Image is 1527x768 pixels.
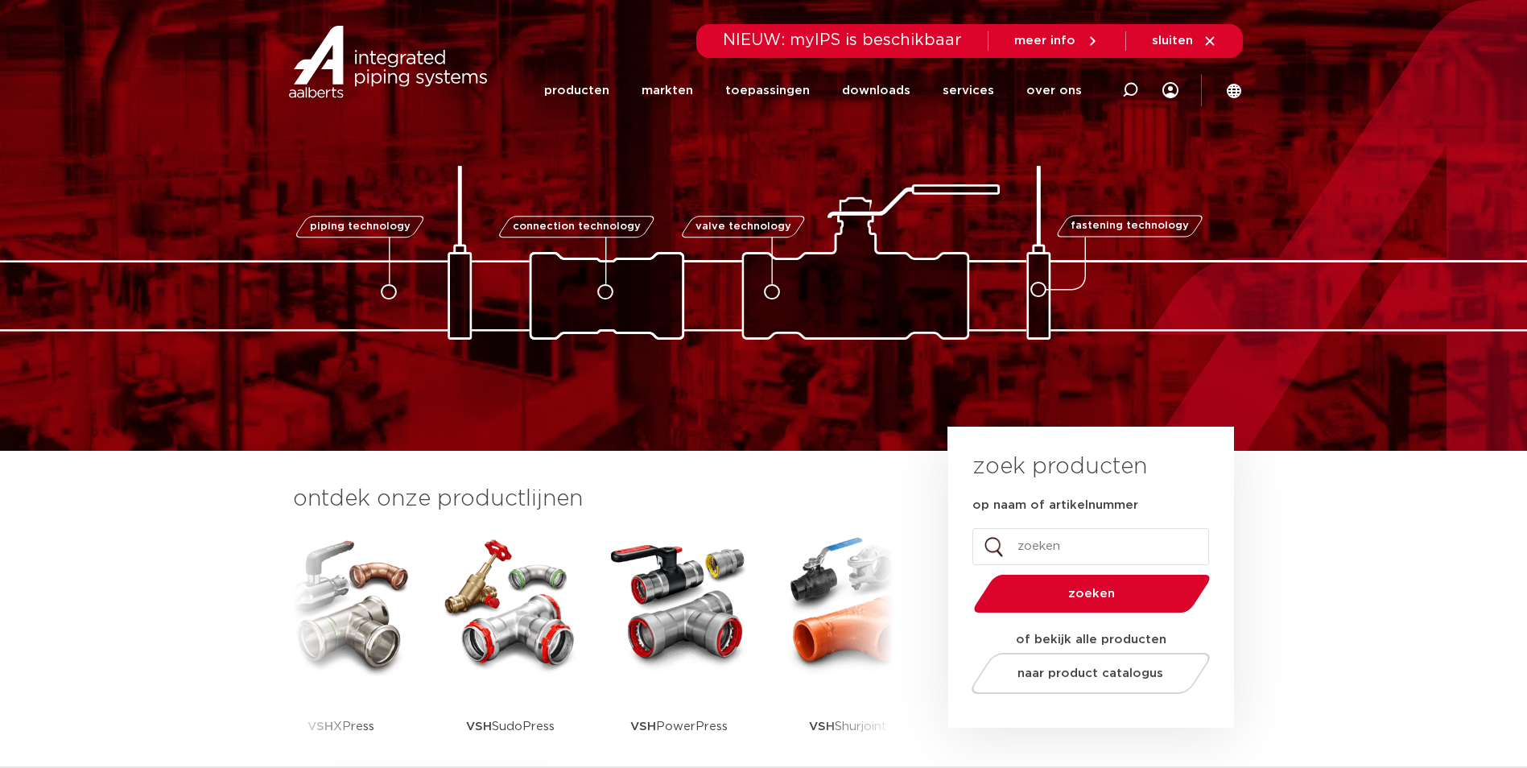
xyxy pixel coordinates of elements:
[1071,221,1189,232] span: fastening technology
[972,498,1138,514] label: op naam of artikelnummer
[1014,34,1100,48] a: meer info
[307,721,333,733] strong: VSH
[1016,634,1166,646] strong: of bekijk alle producten
[1015,588,1169,600] span: zoeken
[512,221,640,232] span: connection technology
[642,58,693,123] a: markten
[967,573,1216,614] button: zoeken
[809,721,835,733] strong: VSH
[967,653,1214,694] a: naar product catalogus
[1162,58,1178,123] div: my IPS
[725,58,810,123] a: toepassingen
[1152,35,1193,47] span: sluiten
[842,58,910,123] a: downloads
[943,58,994,123] a: services
[1026,58,1082,123] a: over ons
[1014,35,1075,47] span: meer info
[723,32,962,48] span: NIEUW: myIPS is beschikbaar
[630,721,656,733] strong: VSH
[544,58,1082,123] nav: Menu
[293,483,894,515] h3: ontdek onze productlijnen
[544,58,609,123] a: producten
[972,528,1209,565] input: zoeken
[466,721,492,733] strong: VSH
[695,221,791,232] span: valve technology
[310,221,411,232] span: piping technology
[1152,34,1217,48] a: sluiten
[1017,667,1163,679] span: naar product catalogus
[972,451,1147,483] h3: zoek producten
